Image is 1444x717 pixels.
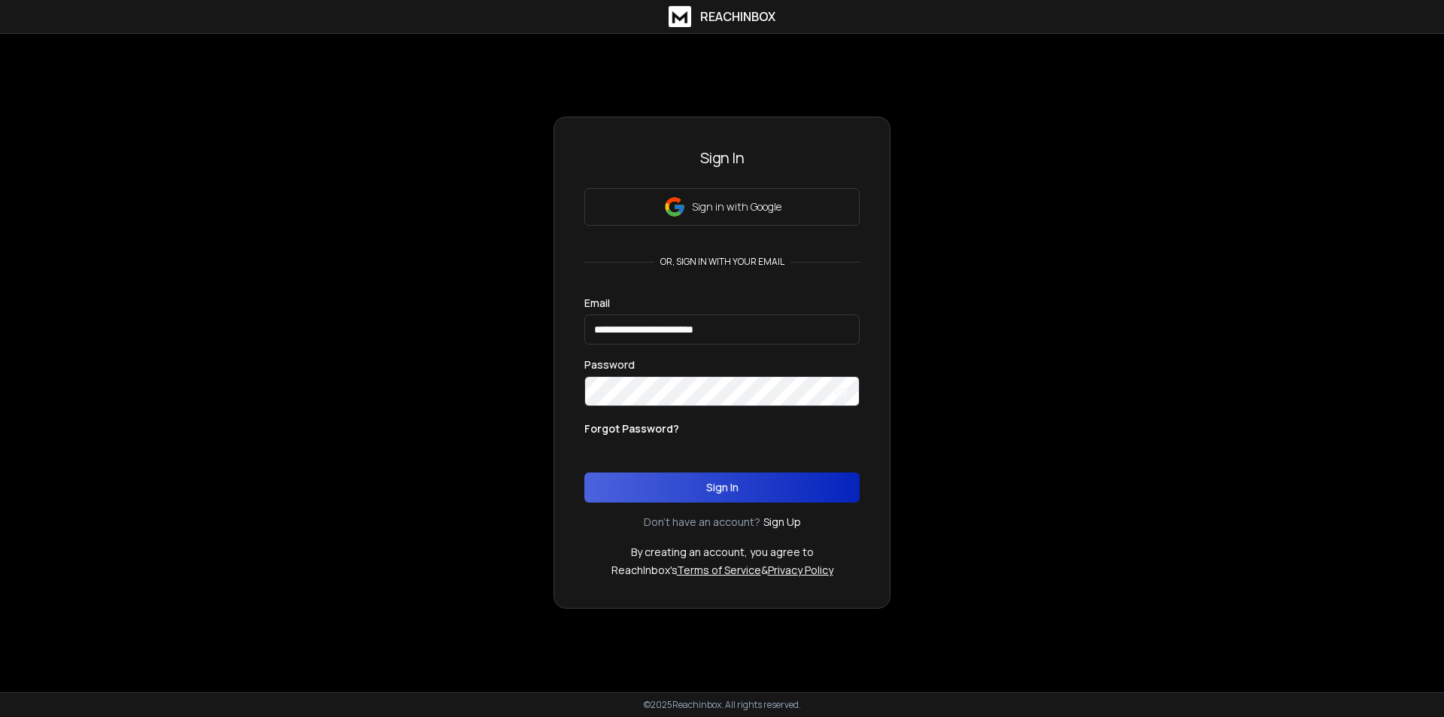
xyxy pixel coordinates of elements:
p: or, sign in with your email [654,256,790,268]
p: Don't have an account? [644,515,760,530]
a: Sign Up [763,515,801,530]
img: logo [669,6,691,27]
p: By creating an account, you agree to [631,545,814,560]
h1: ReachInbox [700,8,775,26]
label: Password [584,360,635,370]
a: Terms of Service [677,563,761,577]
a: ReachInbox [669,6,775,27]
p: Forgot Password? [584,421,679,436]
h3: Sign In [584,147,860,169]
label: Email [584,298,610,308]
button: Sign In [584,472,860,503]
button: Sign in with Google [584,188,860,226]
p: Sign in with Google [692,199,781,214]
a: Privacy Policy [768,563,833,577]
p: ReachInbox's & [611,563,833,578]
p: © 2025 Reachinbox. All rights reserved. [644,699,801,711]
